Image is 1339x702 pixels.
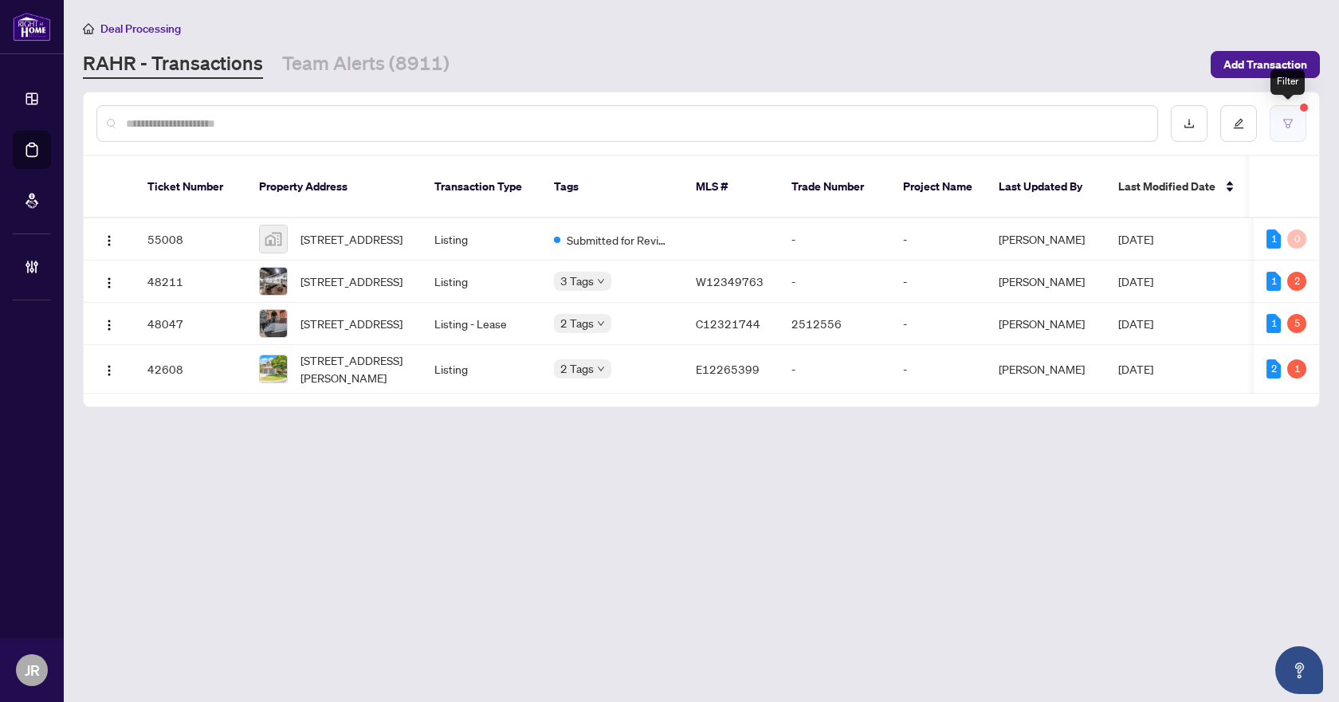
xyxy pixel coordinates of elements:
[779,156,890,218] th: Trade Number
[103,364,116,377] img: Logo
[260,355,287,382] img: thumbnail-img
[779,345,890,394] td: -
[683,156,779,218] th: MLS #
[103,276,116,289] img: Logo
[986,303,1105,345] td: [PERSON_NAME]
[300,230,402,248] span: [STREET_ADDRESS]
[1275,646,1323,694] button: Open asap
[83,50,263,79] a: RAHR - Transactions
[560,272,594,290] span: 3 Tags
[1270,69,1305,95] div: Filter
[779,218,890,261] td: -
[135,156,246,218] th: Ticket Number
[422,218,541,261] td: Listing
[1287,359,1306,378] div: 1
[890,345,986,394] td: -
[300,315,402,332] span: [STREET_ADDRESS]
[1171,105,1207,142] button: download
[422,345,541,394] td: Listing
[890,218,986,261] td: -
[890,261,986,303] td: -
[597,320,605,327] span: down
[1220,105,1257,142] button: edit
[103,234,116,247] img: Logo
[696,316,760,331] span: C12321744
[422,261,541,303] td: Listing
[25,659,40,681] span: JR
[986,345,1105,394] td: [PERSON_NAME]
[597,365,605,373] span: down
[1270,105,1306,142] button: filter
[1118,178,1215,195] span: Last Modified Date
[96,311,122,336] button: Logo
[986,156,1105,218] th: Last Updated By
[779,261,890,303] td: -
[1211,51,1320,78] button: Add Transaction
[541,156,683,218] th: Tags
[260,310,287,337] img: thumbnail-img
[1118,362,1153,376] span: [DATE]
[1105,156,1249,218] th: Last Modified Date
[1118,232,1153,246] span: [DATE]
[597,277,605,285] span: down
[103,319,116,331] img: Logo
[1266,229,1281,249] div: 1
[422,156,541,218] th: Transaction Type
[135,261,246,303] td: 48211
[1118,316,1153,331] span: [DATE]
[96,269,122,294] button: Logo
[696,274,764,288] span: W12349763
[890,156,986,218] th: Project Name
[1287,314,1306,333] div: 5
[560,314,594,332] span: 2 Tags
[986,261,1105,303] td: [PERSON_NAME]
[1287,229,1306,249] div: 0
[96,226,122,252] button: Logo
[83,23,94,34] span: home
[1266,314,1281,333] div: 1
[96,356,122,382] button: Logo
[135,303,246,345] td: 48047
[696,362,760,376] span: E12265399
[560,359,594,378] span: 2 Tags
[1287,272,1306,291] div: 2
[1266,359,1281,378] div: 2
[890,303,986,345] td: -
[135,345,246,394] td: 42608
[567,231,670,249] span: Submitted for Review
[300,351,409,386] span: [STREET_ADDRESS][PERSON_NAME]
[246,156,422,218] th: Property Address
[282,50,450,79] a: Team Alerts (8911)
[1184,118,1195,129] span: download
[779,303,890,345] td: 2512556
[13,12,51,41] img: logo
[300,273,402,290] span: [STREET_ADDRESS]
[986,218,1105,261] td: [PERSON_NAME]
[422,303,541,345] td: Listing - Lease
[100,22,181,36] span: Deal Processing
[1233,118,1244,129] span: edit
[260,268,287,295] img: thumbnail-img
[260,226,287,253] img: thumbnail-img
[1118,274,1153,288] span: [DATE]
[135,218,246,261] td: 55008
[1266,272,1281,291] div: 1
[1223,52,1307,77] span: Add Transaction
[1282,118,1294,129] span: filter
